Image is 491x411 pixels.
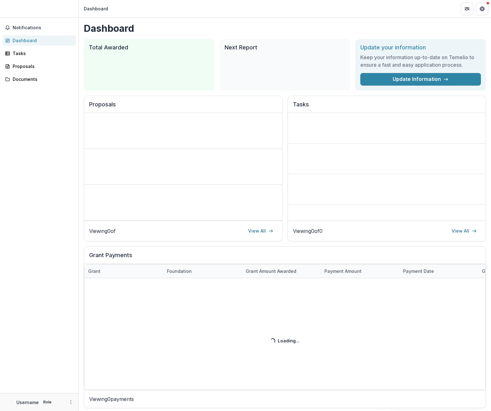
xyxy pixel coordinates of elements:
button: More [67,398,75,406]
span: Notifications [13,25,73,31]
h2: Next Report [225,44,345,51]
button: Notifications [3,23,76,33]
h2: Tasks [293,101,481,113]
a: Documents [3,74,76,84]
a: Dashboard [3,35,76,46]
button: Partners [461,3,473,15]
a: Proposals [3,61,76,71]
p: Role [41,399,54,405]
h2: Update your information [360,44,481,51]
button: Get Help [476,3,488,15]
div: Dashboard [84,5,108,12]
h3: Keep your information up-to-date on Temelio to ensure a fast and easy application process. [360,53,481,69]
nav: breadcrumb [81,4,111,13]
div: Dashboard [13,37,71,44]
p: Username [16,399,39,406]
p: Viewing 0 of [89,227,116,235]
h1: Dashboard [84,23,486,34]
a: Update Information [360,73,481,86]
p: Viewing 0 of 0 [293,227,323,235]
div: Proposals [13,63,71,70]
a: View All [244,226,277,236]
a: Tasks [3,48,76,59]
a: View All [448,226,481,236]
div: Tasks [13,50,71,57]
p: Viewing 0 payments [89,395,481,403]
h2: Proposals [89,101,277,113]
div: Documents [13,76,71,82]
h2: Total Awarded [89,44,209,51]
h2: Grant Payments [89,252,481,264]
